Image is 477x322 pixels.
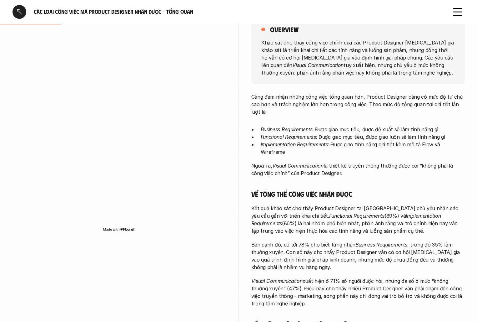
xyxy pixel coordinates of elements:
[251,213,442,226] em: Implementation Requirements
[261,141,328,148] em: Implementation Requirements
[251,190,465,198] h5: Về tổng thể công việc nhận được
[270,25,299,34] h5: overview
[329,213,384,219] em: Functional Requirements
[292,62,344,68] em: Visual Communication
[261,141,465,156] p: : Được giao tính năng chi tiết kèm mô tả Flow và Wireframe
[251,277,465,307] p: xuất hiện ở 71% số người được hỏi, nhưng đa số ở mức “không thường xuyên” (47%). Điều này cho thấ...
[261,134,316,140] em: Functional Requirements
[272,163,324,169] em: Visual Communication
[251,205,465,235] p: Kết quả khảo sát cho thấy Product Designer tại [GEOGRAPHIC_DATA] chủ yếu nhận các yêu cầu gắn với...
[251,278,303,284] em: Visual Communication
[13,38,226,226] iframe: Interactive or visual content
[261,126,313,132] em: Business Requirements
[261,133,465,141] p: : Được giao mục tiêu, được giao luôn sẽ làm tính năng gì
[251,241,465,271] p: Bên cạnh đó, có tới 78% cho biết từng nhận , trong đó 35% làm thường xuyên. Con số này cho thấy P...
[251,93,465,116] p: Càng đảm nhận những công việc tổng quan hơn, Product Designer càng có mức độ tự chủ cao hơn và tr...
[251,162,465,177] p: Ngoài ra, là thiết kế truyền thông thường được coi “không phải là công việc chính” của Product De...
[103,227,136,232] img: Made with Flourish
[261,126,465,133] p: : Được giao mục tiêu, được đề xuất sẽ làm tính năng gì
[355,241,407,248] em: Business Requirements
[34,8,443,15] h6: Các loại công việc mà Product Designer nhận được - Tổng quan
[261,39,455,76] p: Khảo sát cho thấy công việc chính của các Product Designer [MEDICAL_DATA] gia khảo sát là triển k...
